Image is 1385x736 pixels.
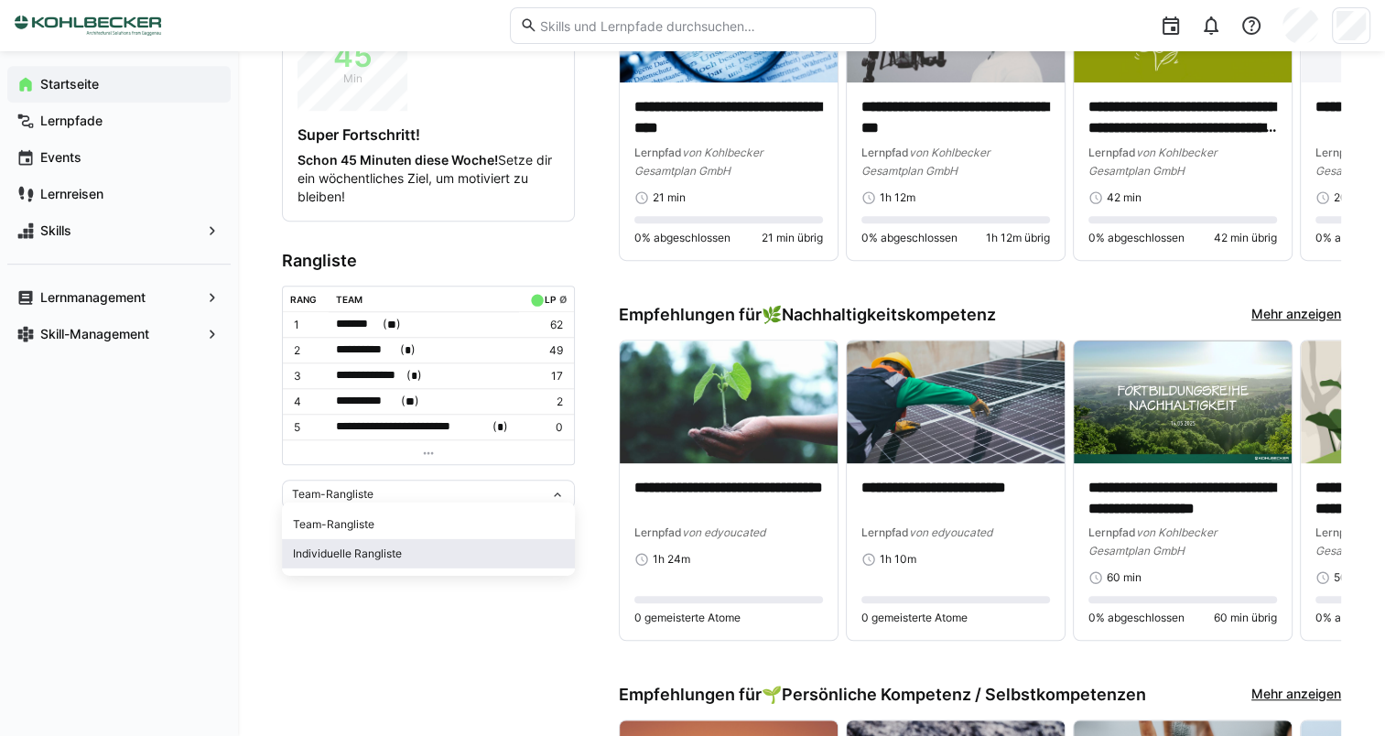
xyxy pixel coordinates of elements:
span: von edyoucated [909,525,992,539]
span: von Kohlbecker Gesamtplan GmbH [634,146,763,178]
span: 21 min übrig [762,231,823,245]
span: ( ) [401,392,419,411]
div: Team [336,294,362,305]
span: Lernpfad [1088,146,1136,159]
a: ø [558,290,567,306]
div: LP [545,294,556,305]
span: Lernpfad [1315,525,1363,539]
a: Mehr anzeigen [1251,685,1341,705]
span: 0% abgeschlossen [1088,231,1185,245]
div: 🌿 [762,305,996,325]
h4: Super Fortschritt! [298,125,559,144]
span: von Kohlbecker Gesamtplan GmbH [1088,525,1217,557]
span: 60 min übrig [1214,611,1277,625]
span: 1h 10m [880,552,916,567]
span: 1h 12m übrig [986,231,1050,245]
span: Lernpfad [1315,146,1363,159]
span: Lernpfad [861,525,909,539]
p: 17 [526,369,563,384]
span: Team-Rangliste [292,487,373,502]
div: 🌱 [762,685,1146,705]
span: 0 gemeisterte Atome [634,611,741,625]
span: 0% abgeschlossen [634,231,730,245]
h3: Empfehlungen für [619,305,996,325]
span: Lernpfad [634,525,682,539]
span: 42 min [1107,190,1142,205]
strong: Schon 45 Minuten diese Woche! [298,152,498,168]
span: ( ) [492,417,508,437]
span: Lernpfad [1088,525,1136,539]
span: Nachhaltigkeitskompetenz [782,305,996,325]
p: 1 [294,318,321,332]
p: 5 [294,420,321,435]
span: von Kohlbecker Gesamtplan GmbH [1088,146,1217,178]
span: 1h 24m [653,552,690,567]
div: Individuelle Rangliste [293,547,564,561]
span: 0% abgeschlossen [1088,611,1185,625]
span: 60 min [1107,570,1142,585]
span: ( ) [400,341,416,360]
p: 49 [526,343,563,358]
img: image [1074,341,1292,463]
p: 3 [294,369,321,384]
span: 42 min übrig [1214,231,1277,245]
span: Persönliche Kompetenz / Selbstkompetenzen [782,685,1146,705]
p: Setze dir ein wöchentliches Ziel, um motiviert zu bleiben! [298,151,559,206]
p: 62 [526,318,563,332]
img: image [620,341,838,463]
span: 21 min [653,190,686,205]
span: von edyoucated [682,525,765,539]
span: 50 min [1334,570,1369,585]
p: 2 [526,395,563,409]
span: 20 min [1334,190,1369,205]
p: 0 [526,420,563,435]
div: Team-Rangliste [293,517,564,532]
input: Skills und Lernpfade durchsuchen… [537,17,865,34]
span: von Kohlbecker Gesamtplan GmbH [861,146,990,178]
span: 0 gemeisterte Atome [861,611,968,625]
p: 2 [294,343,321,358]
span: Lernpfad [634,146,682,159]
h3: Rangliste [282,251,575,271]
div: Rang [290,294,317,305]
span: 1h 12m [880,190,915,205]
p: 4 [294,395,321,409]
span: ( ) [383,315,401,334]
img: image [847,341,1065,463]
span: ( ) [406,366,422,385]
span: Lernpfad [861,146,909,159]
h3: Empfehlungen für [619,685,1146,705]
span: 0% abgeschlossen [861,231,958,245]
a: Mehr anzeigen [1251,305,1341,325]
